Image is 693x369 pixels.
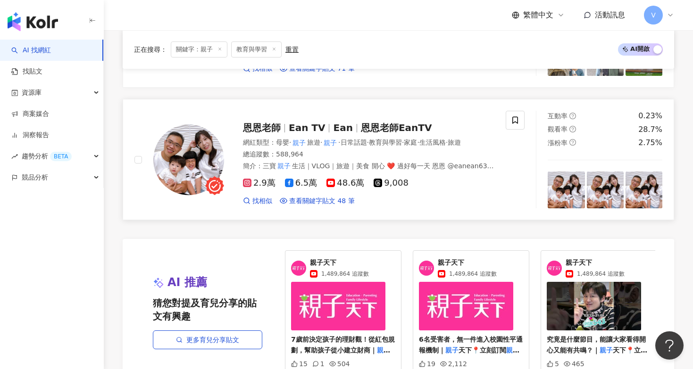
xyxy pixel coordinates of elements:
[276,139,289,146] span: 母嬰
[11,67,42,76] a: 找貼文
[167,275,207,291] span: AI 推薦
[307,139,320,146] span: 旅遊
[171,41,227,57] span: 關鍵字：親子
[329,360,350,368] div: 504
[547,336,646,354] span: 究竟是什麼節目，能讓大家看得開心又能有共鳴？｜
[153,124,224,195] img: KOL Avatar
[564,360,584,368] div: 465
[419,336,523,354] span: 6名受害者，無一件進入校園性平通報機制｜
[310,258,369,268] span: 親子天下
[243,122,281,133] span: 恩恩老師
[11,153,18,160] span: rise
[369,139,402,146] span: 教育與學習
[523,10,553,20] span: 繁體中文
[547,258,651,278] a: KOL Avatar親子天下1,489,864 追蹤數
[587,172,624,208] img: post-image
[291,282,385,330] img: 7歲前決定孩子的理財觀！從紅包規劃，幫助孩子從小建立財商｜親子天下
[291,360,308,368] div: 15
[595,10,625,19] span: 活動訊息
[243,197,272,206] a: 找相似
[577,270,625,278] span: 1,489,864 追蹤數
[289,197,355,206] span: 查看關鍵字貼文 48 筆
[243,150,494,159] div: 總追蹤數 ： 588,964
[419,282,513,330] img: #南投校長性侵案二審中 ：34年、5所學校、36名受害者，無一件進入校園性平通報機制｜親子天下
[638,124,662,135] div: 28.7%
[548,125,568,133] span: 觀看率
[361,122,432,133] span: 恩恩老師EanTV
[548,139,568,147] span: 漲粉率
[417,139,419,146] span: ·
[291,336,395,354] span: 7歲前決定孩子的理財觀！從紅包規劃，幫助孩子從小建立財商｜
[285,46,299,53] div: 重置
[419,139,446,146] span: 生活風格
[569,126,576,132] span: question-circle
[22,82,42,103] span: 資源庫
[548,172,584,208] img: post-image
[231,41,282,57] span: 教育與學習
[404,139,417,146] span: 家庭
[320,139,322,146] span: ·
[22,146,72,167] span: 趨勢分析
[655,331,684,360] iframe: Help Scout Beacon - Open
[338,139,340,146] span: ·
[326,178,364,188] span: 48.6萬
[252,197,272,206] span: 找相似
[289,122,325,133] span: Ean TV
[123,99,674,220] a: KOL Avatar恩恩老師Ean TVEan恩恩老師EanTV網紅類型：母嬰·親子旅遊·親子·日常話題·教育與學習·家庭·生活風格·旅遊總追蹤數：588,964簡介：三寶親子生活｜VLOG｜旅...
[566,258,625,268] span: 親子天下
[153,296,262,323] span: 猜您對提及育兒分享的貼文有興趣
[377,346,390,354] mark: 親子
[449,270,497,278] span: 1,489,864 追蹤數
[638,111,662,121] div: 0.23%
[276,161,292,171] mark: 親子
[600,346,613,354] mark: 親子
[291,258,395,278] a: KOL Avatar親子天下1,489,864 追蹤數
[547,261,562,276] img: KOL Avatar
[419,258,523,278] a: KOL Avatar親子天下1,489,864 追蹤數
[263,162,276,170] span: 三寶
[243,162,494,188] span: 生活｜VLOG｜旅遊｜美食 開心 ❤️ 過好每一天 恩恩 @eanean630 安安 @cuteann0115 均均 @jyun.jyun1103 [PERSON_NAME] @june.jun...
[651,10,656,20] span: V
[506,346,519,354] mark: 親子
[341,139,367,146] span: 日常話題
[153,330,262,349] a: 更多育兒分享貼文
[569,139,576,146] span: question-circle
[547,360,559,368] div: 5
[446,139,448,146] span: ·
[438,258,497,268] span: 親子天下
[285,178,317,188] span: 6.5萬
[321,270,369,278] span: 1,489,864 追蹤數
[419,261,434,276] img: KOL Avatar
[11,109,49,119] a: 商案媒合
[289,139,291,146] span: ·
[367,139,369,146] span: ·
[448,139,461,146] span: 旅遊
[626,172,662,208] img: post-image
[548,112,568,120] span: 互動率
[22,167,48,188] span: 競品分析
[312,360,325,368] div: 1
[569,113,576,119] span: question-circle
[440,360,467,368] div: 2,112
[50,152,72,161] div: BETA
[419,360,435,368] div: 19
[243,138,494,148] div: 網紅類型 ：
[11,131,49,140] a: 洞察報告
[333,122,352,133] span: Ean
[402,139,404,146] span: ·
[459,346,506,354] span: 天下📍立刻訂閱
[374,178,409,188] span: 9,008
[323,138,339,148] mark: 親子
[291,138,307,148] mark: 親子
[291,261,306,276] img: KOL Avatar
[638,138,662,148] div: 2.75%
[8,12,58,31] img: logo
[243,178,276,188] span: 2.9萬
[134,46,167,53] span: 正在搜尋 ：
[445,346,459,354] mark: 親子
[280,197,355,206] a: 查看關鍵字貼文 48 筆
[11,46,51,55] a: searchAI 找網紅
[547,282,641,330] img: 究竟是什麼節目，能讓大家看得開心又能有共鳴？｜親子天下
